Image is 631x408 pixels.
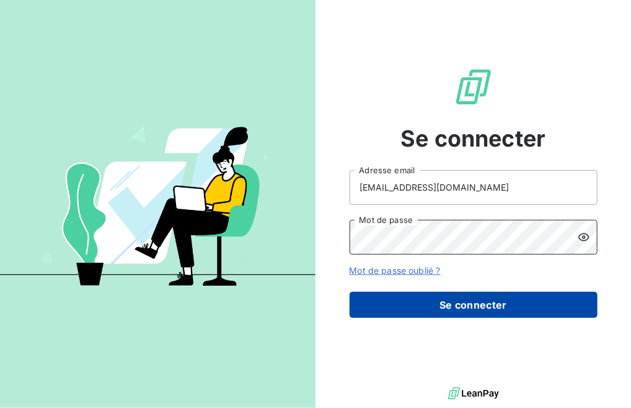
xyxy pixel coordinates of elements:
img: Logo LeanPay [454,67,493,107]
a: Mot de passe oublié ? [350,265,441,276]
input: placeholder [350,170,598,205]
span: Se connecter [401,122,546,155]
img: logo [448,384,499,403]
button: Se connecter [350,292,598,318]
